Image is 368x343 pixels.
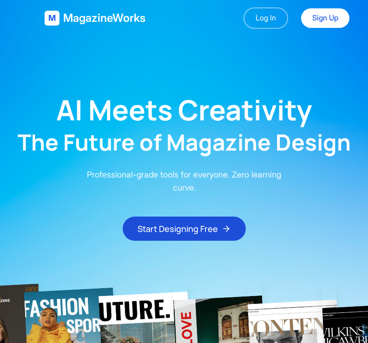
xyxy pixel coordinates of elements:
a: Sign Up [301,8,349,28]
h1: AI Meets Creativity [56,96,312,124]
button: Start Designing Free [123,217,246,241]
span: M [48,12,56,25]
h2: The Future of Magazine Design [18,131,351,153]
p: Professional-grade tools for everyone. Zero learning curve. [80,168,288,194]
span: MagazineWorks [63,11,145,26]
a: Log In [243,7,288,29]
